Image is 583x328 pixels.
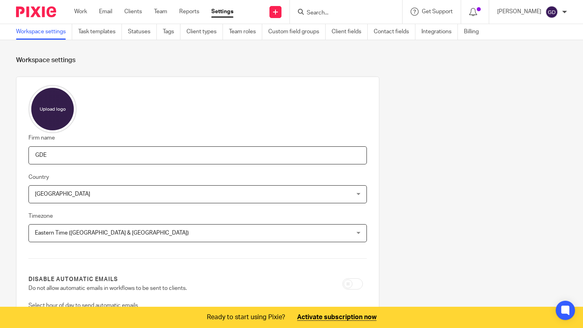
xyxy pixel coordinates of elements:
[374,24,415,40] a: Contact fields
[332,24,368,40] a: Client fields
[124,8,142,16] a: Clients
[16,56,567,65] h1: Workspace settings
[464,24,485,40] a: Billing
[16,6,56,17] img: Pixie
[211,8,233,16] a: Settings
[28,275,118,283] label: Disable automatic emails
[268,24,326,40] a: Custom field groups
[229,24,262,40] a: Team roles
[28,302,138,310] label: Select hour of day to send automatic emails
[74,8,87,16] a: Work
[128,24,157,40] a: Statuses
[306,10,378,17] input: Search
[78,24,122,40] a: Task templates
[497,8,541,16] p: [PERSON_NAME]
[28,146,367,164] input: Name of your firm
[99,8,112,16] a: Email
[421,24,458,40] a: Integrations
[35,191,90,197] span: [GEOGRAPHIC_DATA]
[179,8,199,16] a: Reports
[422,9,453,14] span: Get Support
[28,173,49,181] label: Country
[28,284,250,292] p: Do not allow automatic emails in workflows to be sent to clients.
[186,24,223,40] a: Client types
[16,24,72,40] a: Workspace settings
[28,212,53,220] label: Timezone
[35,230,189,236] span: Eastern Time ([GEOGRAPHIC_DATA] & [GEOGRAPHIC_DATA])
[163,24,180,40] a: Tags
[28,134,55,142] label: Firm name
[545,6,558,18] img: svg%3E
[154,8,167,16] a: Team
